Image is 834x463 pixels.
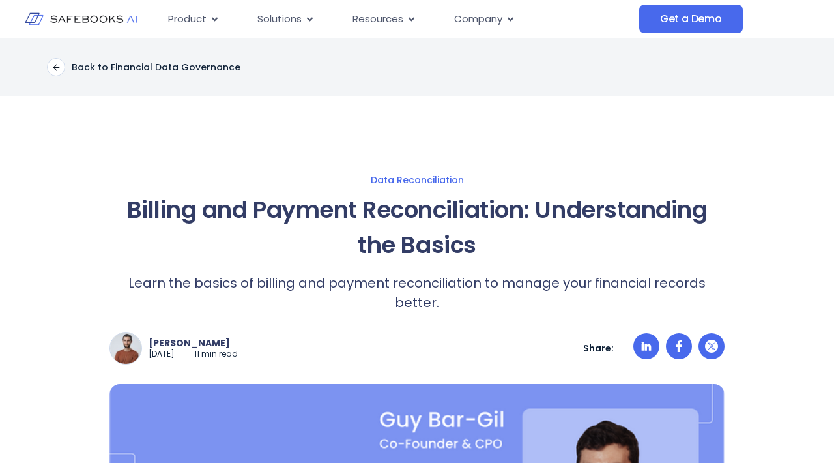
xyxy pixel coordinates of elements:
[109,273,725,312] p: Learn the basics of billing and payment reconciliation to manage your financial records better.
[639,5,743,33] a: Get a Demo
[109,192,725,263] h1: Billing and Payment Reconciliation: Understanding the Basics
[352,12,403,27] span: Resources
[13,174,821,186] a: Data Reconciliation
[660,12,722,25] span: Get a Demo
[47,58,240,76] a: Back to Financial Data Governance
[149,337,238,349] p: [PERSON_NAME]
[583,342,614,354] p: Share:
[194,349,238,360] p: 11 min read
[158,7,639,32] nav: Menu
[149,349,175,360] p: [DATE]
[257,12,302,27] span: Solutions
[168,12,207,27] span: Product
[110,333,141,364] img: a man with a beard and a brown sweater
[158,7,639,32] div: Menu Toggle
[454,12,502,27] span: Company
[72,61,240,73] p: Back to Financial Data Governance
